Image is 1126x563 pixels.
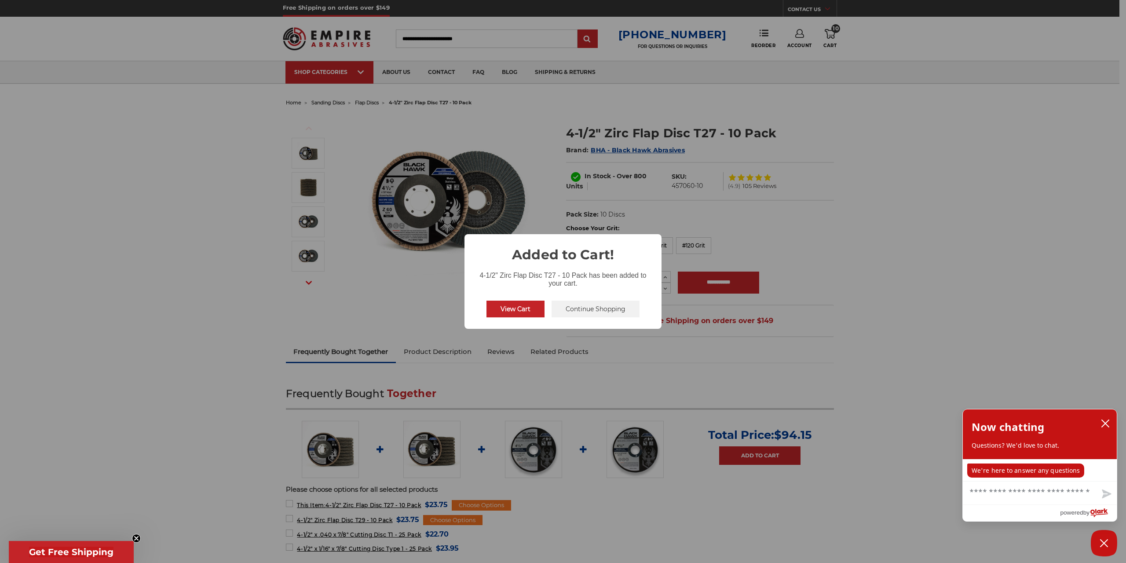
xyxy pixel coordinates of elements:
span: Get Free Shipping [29,547,113,557]
a: Powered by Olark [1060,505,1117,521]
button: Continue Shopping [552,301,640,317]
button: Close teaser [132,534,141,543]
button: close chatbox [1098,417,1112,430]
button: Send message [1095,484,1117,504]
div: chat [963,459,1117,481]
div: 4-1/2" Zirc Flap Disc T27 - 10 Pack has been added to your cart. [464,265,662,289]
h2: Now chatting [972,418,1044,436]
button: Close Chatbox [1091,530,1117,556]
h2: Added to Cart! [464,234,662,265]
span: by [1083,507,1089,518]
p: We're here to answer any questions [967,464,1084,478]
span: powered [1060,507,1083,518]
div: olark chatbox [962,409,1117,522]
p: Questions? We'd love to chat. [972,441,1108,450]
button: View Cart [486,301,545,317]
